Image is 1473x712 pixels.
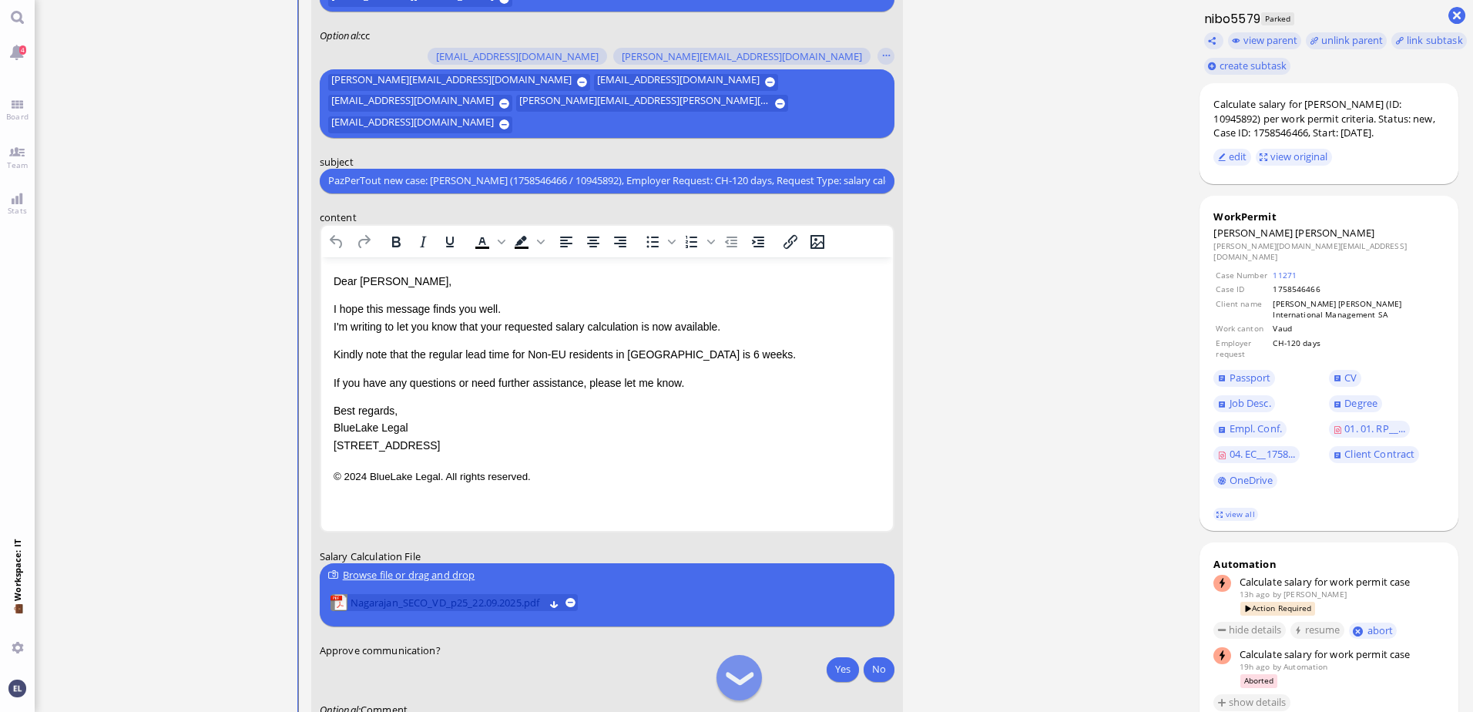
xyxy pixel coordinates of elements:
[679,230,717,252] div: Numbered list
[1215,322,1270,334] td: Work canton
[1213,508,1258,521] a: view all
[549,597,559,607] button: Download Nagarajan_SECO_VD_p25_22.09.2025.pdf
[361,29,370,42] span: cc
[1256,149,1333,166] button: view original
[428,48,607,65] button: [EMAIL_ADDRESS][DOMAIN_NAME]
[1215,337,1270,361] td: Employer request
[1349,623,1398,639] button: abort
[516,95,788,112] button: [PERSON_NAME][EMAIL_ADDRESS][PERSON_NAME][DOMAIN_NAME]
[1213,622,1286,639] button: hide details
[410,230,436,252] button: Italic
[613,48,871,65] button: [PERSON_NAME][EMAIL_ADDRESS][DOMAIN_NAME]
[1204,32,1224,49] button: Copy ticket nibo5579 link to clipboard
[1329,446,1419,463] a: Client Contract
[1283,661,1327,672] span: automation@bluelakelegal.com
[1240,575,1444,589] div: Calculate salary for work permit case
[1213,395,1275,412] a: Job Desc.
[1272,337,1443,361] td: CH-120 days
[437,230,463,252] button: Underline
[1295,226,1374,240] span: [PERSON_NAME]
[553,230,579,252] button: Align left
[1273,589,1281,599] span: by
[12,601,23,636] span: 💼 Workspace: IT
[4,205,31,216] span: Stats
[804,230,830,252] button: Insert/edit image
[1204,58,1291,75] button: create subtask
[1240,661,1270,672] span: 19h ago
[328,116,512,133] button: [EMAIL_ADDRESS][DOMAIN_NAME]
[1261,12,1294,25] span: Parked
[1283,589,1347,599] span: janet.mathews@bluelakelegal.com
[580,230,606,252] button: Align center
[1272,297,1443,321] td: [PERSON_NAME] [PERSON_NAME] International Management SA
[718,230,744,252] button: Decrease indent
[1240,602,1315,615] span: Action Required
[1230,371,1271,385] span: Passport
[1215,297,1270,321] td: Client name
[1213,370,1275,387] a: Passport
[1344,447,1414,461] span: Client Contract
[3,160,32,170] span: Team
[321,257,893,530] iframe: Rich Text Area
[1230,447,1296,461] span: 04. EC__1758...
[607,230,633,252] button: Align right
[1213,446,1300,463] a: 04. EC__1758...
[1344,421,1405,435] span: 01. 01. RP__...
[1213,240,1444,263] dd: [PERSON_NAME][DOMAIN_NAME][EMAIL_ADDRESS][DOMAIN_NAME]
[351,594,544,611] a: View Nagarajan_SECO_VD_p25_22.09.2025.pdf
[597,73,760,90] span: [EMAIL_ADDRESS][DOMAIN_NAME]
[320,29,358,42] span: Optional
[594,73,778,90] button: [EMAIL_ADDRESS][DOMAIN_NAME]
[777,230,804,252] button: Insert/edit link
[1240,674,1277,687] span: Aborted
[639,230,678,252] div: Bullet list
[1306,32,1387,49] button: unlink parent
[1230,421,1282,435] span: Empl. Conf.
[320,643,441,657] span: Approve communication?
[1213,226,1293,240] span: [PERSON_NAME]
[320,210,357,223] span: content
[1213,694,1290,711] button: show details
[1329,421,1410,438] a: 01. 01. RP__...
[1240,647,1444,661] div: Calculate salary for work permit case
[827,657,859,681] button: Yes
[1272,322,1443,334] td: Vaud
[331,594,347,611] img: Nagarajan_SECO_VD_p25_22.09.2025.pdf
[1213,421,1286,438] a: Empl. Conf.
[864,657,894,681] button: No
[1273,661,1281,672] span: by
[519,95,770,112] span: [PERSON_NAME][EMAIL_ADDRESS][PERSON_NAME][DOMAIN_NAME]
[1213,557,1444,571] div: Automation
[320,154,354,168] span: subject
[622,50,862,62] span: [PERSON_NAME][EMAIL_ADDRESS][DOMAIN_NAME]
[508,230,547,252] div: Background color Black
[1230,396,1271,410] span: Job Desc.
[328,73,590,90] button: [PERSON_NAME][EMAIL_ADDRESS][DOMAIN_NAME]
[436,50,599,62] span: [EMAIL_ADDRESS][DOMAIN_NAME]
[328,95,512,112] button: [EMAIL_ADDRESS][DOMAIN_NAME]
[1290,622,1345,639] button: resume
[745,230,771,252] button: Increase indent
[1213,97,1444,140] div: Calculate salary for [PERSON_NAME] (ID: 10945892) per work permit criteria. Status: new, Case ID:...
[1213,210,1444,223] div: WorkPermit
[1329,395,1381,412] a: Degree
[331,95,494,112] span: [EMAIL_ADDRESS][DOMAIN_NAME]
[331,594,579,611] lob-view: Nagarajan_SECO_VD_p25_22.09.2025.pdf
[1213,472,1277,489] a: OneDrive
[2,111,32,122] span: Board
[1344,371,1357,385] span: CV
[383,230,409,252] button: Bold
[565,597,575,607] button: remove
[1228,32,1302,49] button: view parent
[1344,396,1377,410] span: Degree
[1215,269,1270,281] td: Case Number
[1200,10,1260,28] h1: nibo5579
[1213,149,1251,166] button: edit
[324,230,350,252] button: Undo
